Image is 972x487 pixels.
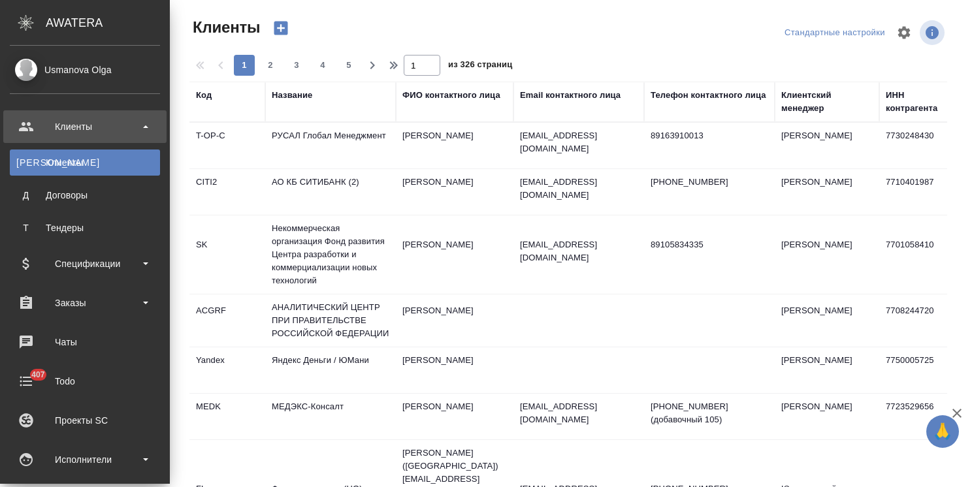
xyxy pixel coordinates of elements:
[196,89,212,102] div: Код
[260,59,281,72] span: 2
[448,57,512,76] span: из 326 страниц
[886,89,948,115] div: ИНН контрагента
[651,176,768,189] p: [PHONE_NUMBER]
[260,55,281,76] button: 2
[16,221,154,234] div: Тендеры
[10,332,160,352] div: Чаты
[775,169,879,215] td: [PERSON_NAME]
[520,400,638,426] p: [EMAIL_ADDRESS][DOMAIN_NAME]
[265,17,297,39] button: Создать
[312,59,333,72] span: 4
[189,232,265,277] td: SK
[781,23,888,43] div: split button
[879,298,955,343] td: 7708244720
[879,232,955,277] td: 7701058410
[265,215,396,294] td: Некоммерческая организация Фонд развития Центра разработки и коммерциализации новых технологий
[396,169,513,215] td: [PERSON_NAME]
[10,411,160,430] div: Проекты SC
[10,117,160,136] div: Клиенты
[926,415,959,448] button: 🙏
[781,89,873,115] div: Клиентский менеджер
[879,123,955,168] td: 7730248430
[189,123,265,168] td: T-OP-C
[651,129,768,142] p: 89163910013
[402,89,500,102] div: ФИО контактного лица
[265,347,396,393] td: Яндекс Деньги / ЮМани
[3,404,167,437] a: Проекты SC
[520,129,638,155] p: [EMAIL_ADDRESS][DOMAIN_NAME]
[10,215,160,241] a: ТТендеры
[46,10,170,36] div: AWATERA
[312,55,333,76] button: 4
[338,59,359,72] span: 5
[651,238,768,251] p: 89105834335
[775,394,879,439] td: [PERSON_NAME]
[879,394,955,439] td: 7723529656
[189,394,265,439] td: MEDK
[338,55,359,76] button: 5
[520,176,638,202] p: [EMAIL_ADDRESS][DOMAIN_NAME]
[775,232,879,277] td: [PERSON_NAME]
[189,298,265,343] td: ACGRF
[10,450,160,469] div: Исполнители
[520,238,638,264] p: [EMAIL_ADDRESS][DOMAIN_NAME]
[10,254,160,274] div: Спецификации
[396,123,513,168] td: [PERSON_NAME]
[651,89,766,102] div: Телефон контактного лица
[3,326,167,358] a: Чаты
[931,418,954,445] span: 🙏
[396,347,513,393] td: [PERSON_NAME]
[265,294,396,347] td: АНАЛИТИЧЕСКИЙ ЦЕНТР ПРИ ПРАВИТЕЛЬСТВЕ РОССИЙСКОЙ ФЕДЕРАЦИИ
[879,169,955,215] td: 7710401987
[16,156,154,169] div: Клиенты
[286,59,307,72] span: 3
[775,123,879,168] td: [PERSON_NAME]
[520,89,621,102] div: Email контактного лица
[879,347,955,393] td: 7750005725
[10,63,160,77] div: Usmanova Olga
[10,293,160,313] div: Заказы
[24,368,53,381] span: 407
[265,123,396,168] td: РУСАЛ Глобал Менеджмент
[396,232,513,277] td: [PERSON_NAME]
[10,149,160,176] a: [PERSON_NAME]Клиенты
[3,365,167,398] a: 407Todo
[651,400,768,426] p: [PHONE_NUMBER] (добавочный 105)
[286,55,307,76] button: 3
[10,182,160,208] a: ДДоговоры
[775,298,879,343] td: [PERSON_NAME]
[888,17,920,48] span: Настроить таблицу
[10,371,160,391] div: Todo
[16,189,154,202] div: Договоры
[189,169,265,215] td: CITI2
[272,89,312,102] div: Название
[189,17,260,38] span: Клиенты
[265,169,396,215] td: АО КБ СИТИБАНК (2)
[775,347,879,393] td: [PERSON_NAME]
[265,394,396,439] td: МЕДЭКС-Консалт
[396,298,513,343] td: [PERSON_NAME]
[920,20,947,45] span: Посмотреть информацию
[396,394,513,439] td: [PERSON_NAME]
[189,347,265,393] td: Yandex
